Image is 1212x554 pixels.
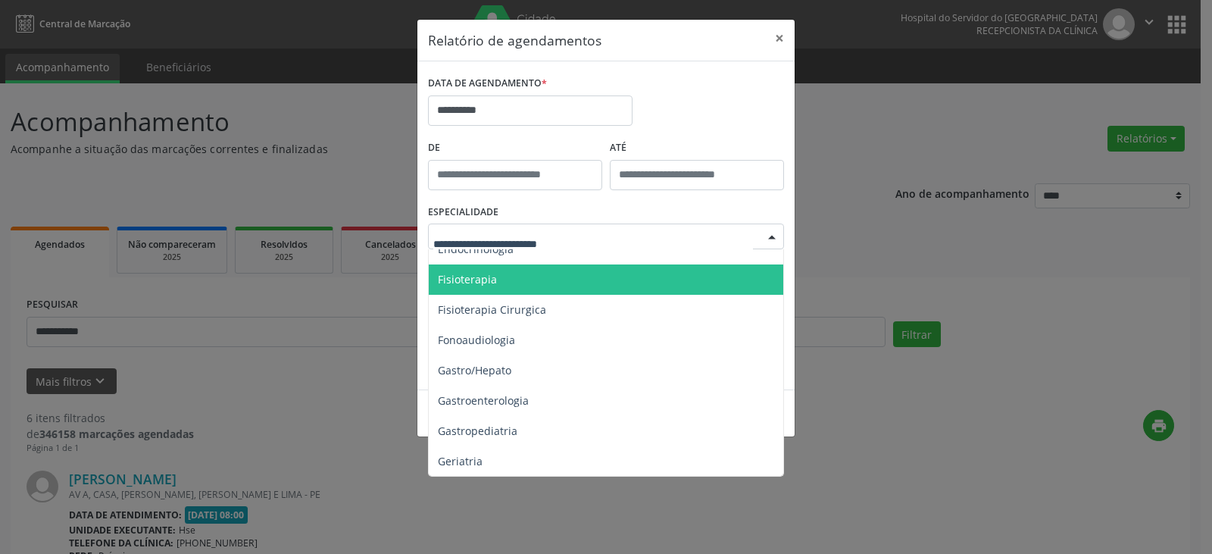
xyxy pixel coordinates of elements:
[438,424,517,438] span: Gastropediatria
[428,136,602,160] label: De
[438,363,511,377] span: Gastro/Hepato
[764,20,795,57] button: Close
[428,201,498,224] label: ESPECIALIDADE
[438,454,483,468] span: Geriatria
[610,136,784,160] label: ATÉ
[438,302,546,317] span: Fisioterapia Cirurgica
[438,242,514,256] span: Endocrinologia
[438,333,515,347] span: Fonoaudiologia
[438,393,529,408] span: Gastroenterologia
[438,272,497,286] span: Fisioterapia
[428,30,601,50] h5: Relatório de agendamentos
[428,72,547,95] label: DATA DE AGENDAMENTO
